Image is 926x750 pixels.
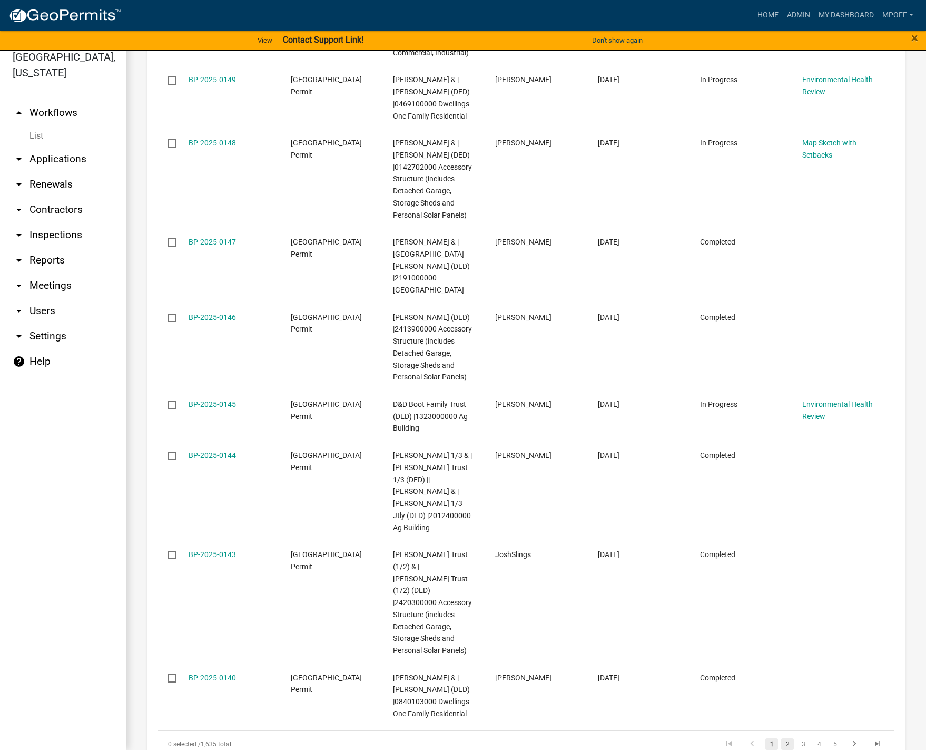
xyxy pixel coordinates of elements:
[868,738,888,750] a: go to last page
[291,139,362,159] span: Marion County Building Permit
[13,153,25,165] i: arrow_drop_down
[13,229,25,241] i: arrow_drop_down
[283,35,363,45] strong: Contact Support Link!
[13,305,25,317] i: arrow_drop_down
[393,238,470,294] span: Heemsbergen, Robert & | Heemsbergen, Laura (DED) |2191000000 Ag Building
[598,313,619,322] span: 09/09/2025
[189,139,236,147] a: BP-2025-0148
[291,674,362,694] span: Marion County Building Permit
[393,313,472,382] span: Hall, Alex (DED) |2413900000 Accessory Structure (includes Detached Garage, Storage Sheds and Per...
[291,238,362,258] span: Marion County Building Permit
[911,31,918,45] span: ×
[291,400,362,421] span: Marion County Building Permit
[291,313,362,334] span: Marion County Building Permit
[765,738,778,750] a: 1
[495,313,551,322] span: Alex hall
[189,550,236,559] a: BP-2025-0143
[291,451,362,472] span: Marion County Building Permit
[189,238,236,246] a: BP-2025-0147
[598,75,619,84] span: 09/15/2025
[495,139,551,147] span: Eric Bickel
[742,738,762,750] a: go to previous page
[700,674,735,682] span: Completed
[495,550,531,559] span: JoshSlings
[588,32,647,49] button: Don't show again
[783,5,814,25] a: Admin
[189,674,236,682] a: BP-2025-0140
[700,400,737,408] span: In Progress
[393,75,473,120] span: Baumgarten, Tyler & | Baumgarten, Kimberlee (DED) |0469100000 Dwellings - One Family Residential
[189,75,236,84] a: BP-2025-0149
[13,330,25,343] i: arrow_drop_down
[802,400,873,421] a: Environmental Health Review
[393,550,472,655] span: Hughes, Johnathan Liv Trust (1/2) & | Hughes, Amy Liv Trust (1/2) (DED) |2420300000 Accessory Str...
[598,674,619,682] span: 09/02/2025
[13,106,25,119] i: arrow_drop_up
[598,238,619,246] span: 09/12/2025
[13,254,25,267] i: arrow_drop_down
[911,32,918,44] button: Close
[189,313,236,322] a: BP-2025-0146
[700,75,737,84] span: In Progress
[393,400,468,433] span: D&D Boot Family Trust (DED) |1323000000 Ag Building
[700,238,735,246] span: Completed
[797,738,810,750] a: 3
[13,203,25,216] i: arrow_drop_down
[802,75,873,96] a: Environmental Health Review
[13,279,25,292] i: arrow_drop_down
[829,738,841,750] a: 5
[495,674,551,682] span: Karie Ellwanger
[598,139,619,147] span: 09/14/2025
[802,139,856,159] a: Map Sketch with Setbacks
[13,178,25,191] i: arrow_drop_down
[700,451,735,460] span: Completed
[495,400,551,408] span: Chad Van Wyk
[753,5,783,25] a: Home
[598,400,619,408] span: 09/09/2025
[781,738,794,750] a: 2
[291,550,362,571] span: Marion County Building Permit
[814,5,878,25] a: My Dashboard
[495,451,551,460] span: Brian Clark
[189,400,236,408] a: BP-2025-0145
[598,451,619,460] span: 09/08/2025
[719,738,739,750] a: go to first page
[253,32,277,49] a: View
[700,139,737,147] span: In Progress
[700,550,735,559] span: Completed
[13,355,25,368] i: help
[393,139,472,219] span: Bickel, Eric & | Bickel, Sandra (DED) |0142702000 Accessory Structure (includes Detached Garage, ...
[844,738,864,750] a: go to next page
[495,75,551,84] span: Tyler Baumgarten
[291,75,362,96] span: Marion County Building Permit
[168,741,201,748] span: 0 selected /
[495,238,551,246] span: Chad Martin
[393,674,473,718] span: Pedashov, Philip & | Pedashov, Lyubov (DED) |0840103000 Dwellings - One Family Residential
[813,738,825,750] a: 4
[878,5,918,25] a: mpoff
[189,451,236,460] a: BP-2025-0144
[598,550,619,559] span: 09/04/2025
[700,313,735,322] span: Completed
[393,451,472,532] span: Jordan, Patricia 1/3 & | Sorenson, Cale Trust 1/3 (DED) || Clark, Dennis Ray & | Clark, Linda J 1...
